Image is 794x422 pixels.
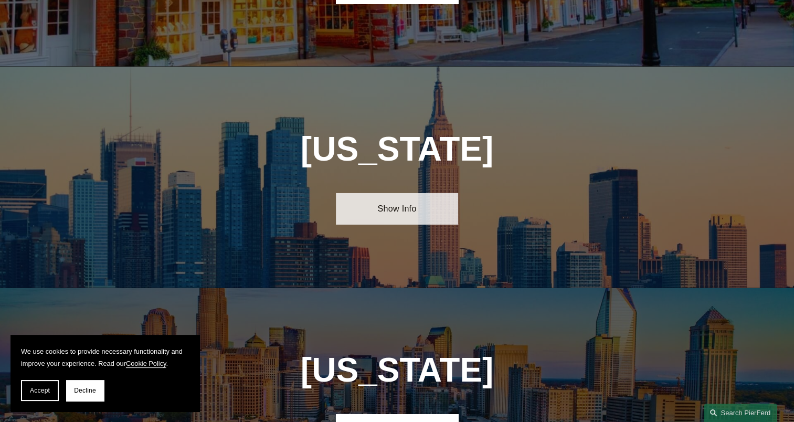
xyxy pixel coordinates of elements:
h1: [US_STATE] [244,130,550,168]
span: Decline [74,387,96,394]
section: Cookie banner [10,335,199,412]
a: Search this site [704,404,777,422]
h1: [US_STATE] [244,351,550,389]
p: We use cookies to provide necessary functionality and improve your experience. Read our . [21,345,189,370]
button: Accept [21,380,59,401]
a: Show Info [336,193,458,225]
button: Decline [66,380,104,401]
span: Accept [30,387,50,394]
a: Cookie Policy [126,360,166,367]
